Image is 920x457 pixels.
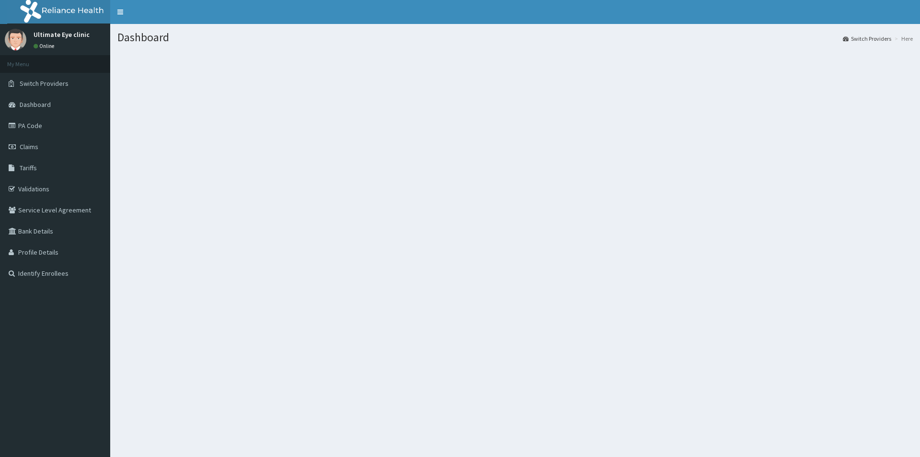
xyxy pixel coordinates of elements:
[34,43,57,49] a: Online
[20,100,51,109] span: Dashboard
[20,79,69,88] span: Switch Providers
[20,142,38,151] span: Claims
[843,35,891,43] a: Switch Providers
[20,164,37,172] span: Tariffs
[892,35,913,43] li: Here
[117,31,913,44] h1: Dashboard
[5,29,26,50] img: User Image
[34,31,90,38] p: Ultimate Eye clinic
